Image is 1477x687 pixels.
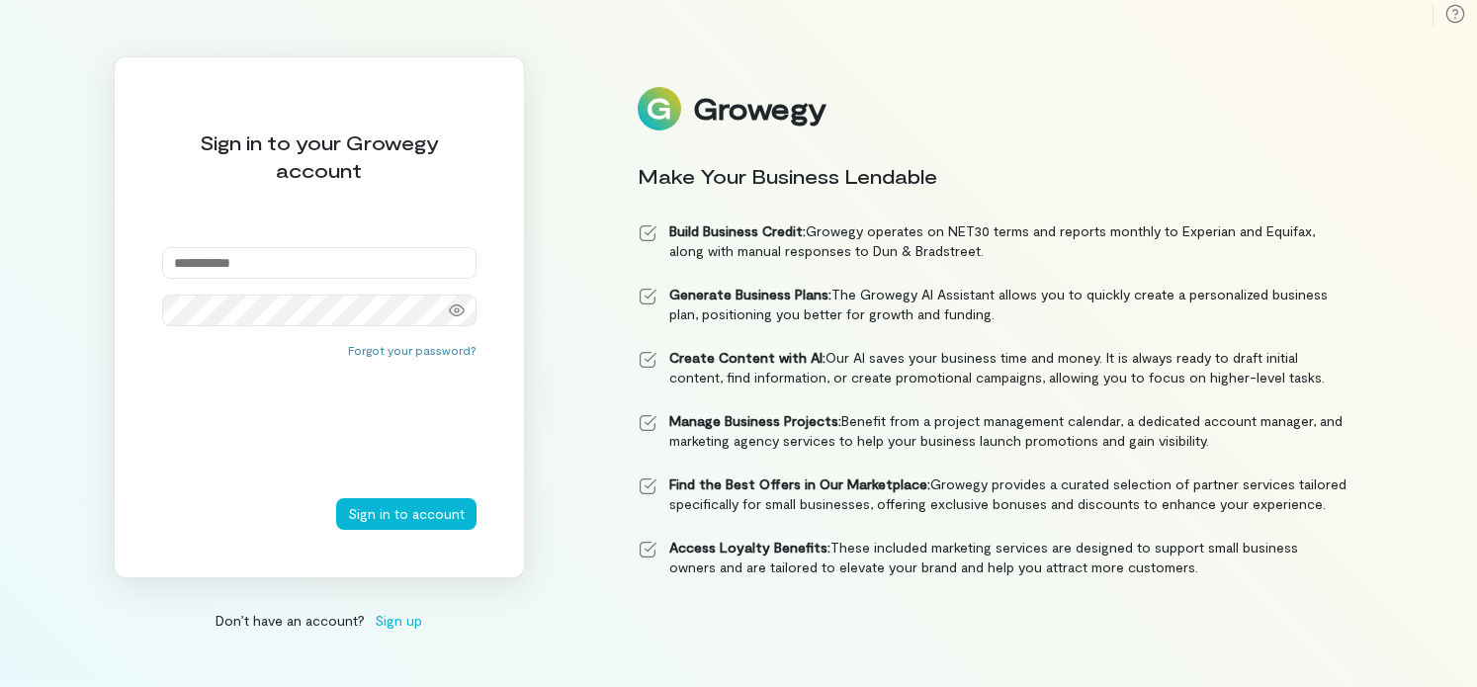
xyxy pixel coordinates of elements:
div: Growegy [693,92,825,126]
strong: Manage Business Projects: [669,412,841,429]
li: Our AI saves your business time and money. It is always ready to draft initial content, find info... [638,348,1347,387]
li: These included marketing services are designed to support small business owners and are tailored ... [638,538,1347,577]
span: Sign up [375,610,422,631]
strong: Find the Best Offers in Our Marketplace: [669,475,930,492]
strong: Generate Business Plans: [669,286,831,302]
strong: Build Business Credit: [669,222,806,239]
div: Don’t have an account? [114,610,525,631]
img: Logo [638,87,681,130]
button: Forgot your password? [348,342,477,358]
li: Benefit from a project management calendar, a dedicated account manager, and marketing agency ser... [638,411,1347,451]
div: Sign in to your Growegy account [162,129,477,184]
li: Growegy operates on NET30 terms and reports monthly to Experian and Equifax, along with manual re... [638,221,1347,261]
li: Growegy provides a curated selection of partner services tailored specifically for small business... [638,474,1347,514]
button: Sign in to account [336,498,477,530]
strong: Access Loyalty Benefits: [669,539,830,556]
div: Make Your Business Lendable [638,162,1347,190]
strong: Create Content with AI: [669,349,825,366]
li: The Growegy AI Assistant allows you to quickly create a personalized business plan, positioning y... [638,285,1347,324]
